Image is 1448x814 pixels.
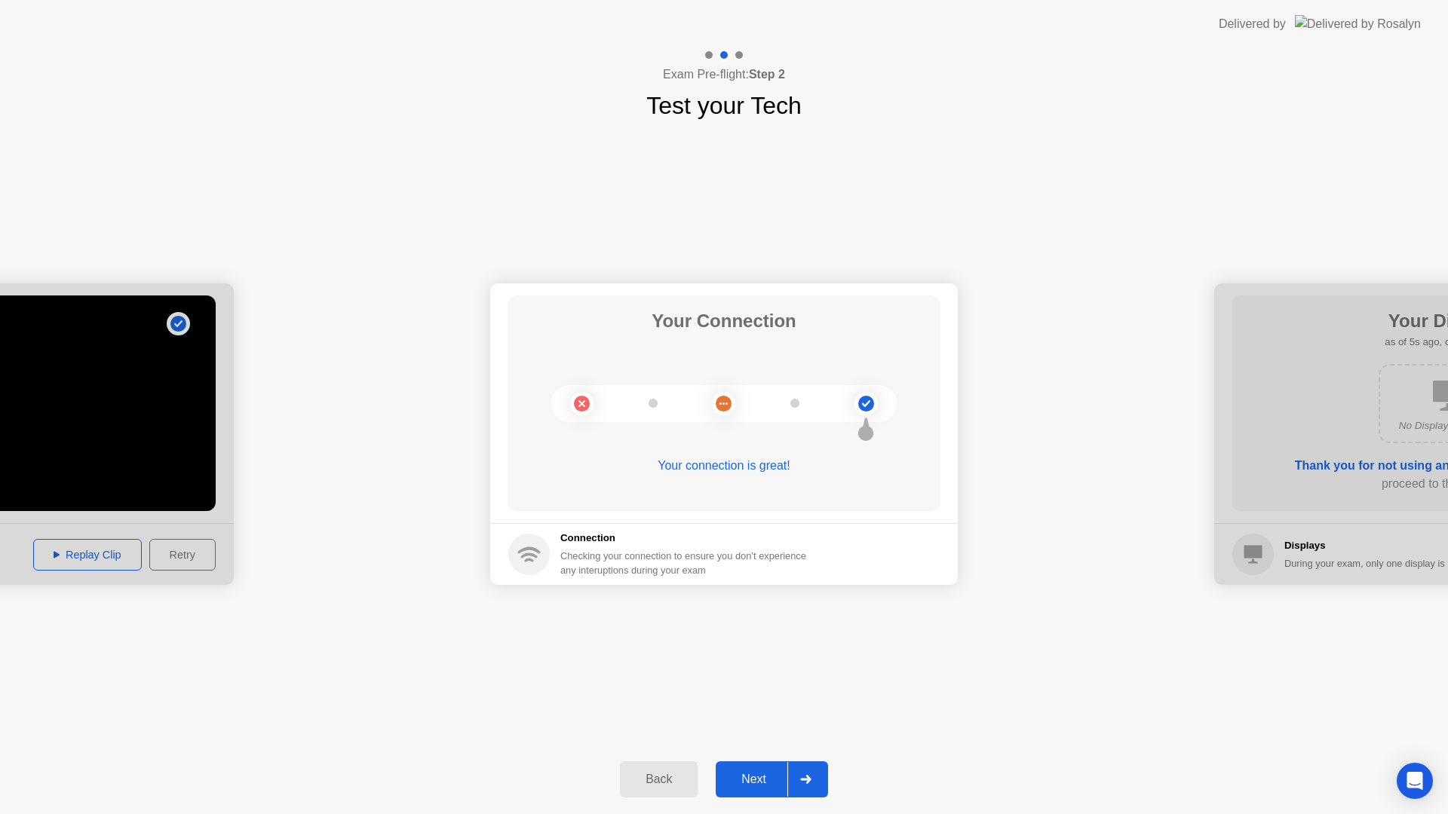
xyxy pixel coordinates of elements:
[560,549,815,577] div: Checking your connection to ensure you don’t experience any interuptions during your exam
[1295,15,1421,32] img: Delivered by Rosalyn
[624,773,693,786] div: Back
[716,761,828,797] button: Next
[560,531,815,546] h5: Connection
[620,761,698,797] button: Back
[652,308,796,335] h1: Your Connection
[663,66,785,84] h4: Exam Pre-flight:
[1219,15,1286,33] div: Delivered by
[646,87,802,124] h1: Test your Tech
[720,773,787,786] div: Next
[1397,763,1433,799] div: Open Intercom Messenger
[749,68,785,81] b: Step 2
[508,457,940,475] div: Your connection is great!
